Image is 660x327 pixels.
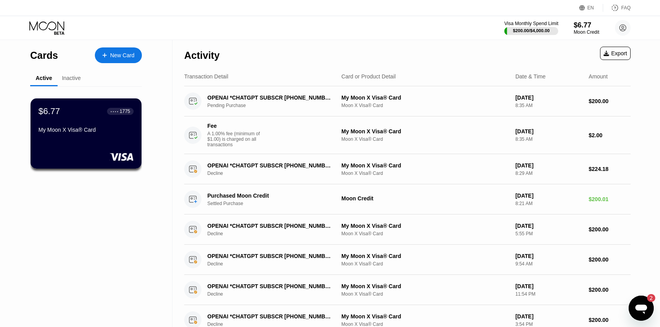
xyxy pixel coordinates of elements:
div: Moon X Visa® Card [341,103,509,108]
div: 8:35 AM [515,136,582,142]
div: Transaction Detail [184,73,228,80]
div: Fee [207,123,262,129]
div: Purchased Moon CreditSettled PurchaseMoon Credit[DATE]8:21 AM$200.01 [184,184,631,214]
div: $6.77 [38,106,60,116]
div: OPENAI *CHATGPT SUBSCR [PHONE_NUMBER] US [207,283,334,289]
div: My Moon X Visa® Card [341,253,509,259]
div: [DATE] [515,253,582,259]
div: 5:55 PM [515,231,582,236]
div: My Moon X Visa® Card [341,313,509,320]
div: OPENAI *CHATGPT SUBSCR [PHONE_NUMBER] USPending PurchaseMy Moon X Visa® CardMoon X Visa® Card[DAT... [184,86,631,116]
div: OPENAI *CHATGPT SUBSCR [PHONE_NUMBER] USDeclineMy Moon X Visa® CardMoon X Visa® Card[DATE]5:55 PM... [184,214,631,245]
div: FAQ [621,5,631,11]
div: FAQ [603,4,631,12]
div: OPENAI *CHATGPT SUBSCR [PHONE_NUMBER] US [207,223,334,229]
div: OPENAI *CHATGPT SUBSCR [PHONE_NUMBER] USDeclineMy Moon X Visa® CardMoon X Visa® Card[DATE]11:54 P... [184,275,631,305]
div: EN [587,5,594,11]
iframe: Кнопка, открывающая окно обмена сообщениями; непрочитанных сообщений: 2 [629,296,654,321]
div: Moon X Visa® Card [341,231,509,236]
div: $200.00 [589,256,631,263]
div: Inactive [62,75,81,81]
div: Moon X Visa® Card [341,171,509,176]
div: $200.01 [589,196,631,202]
div: FeeA 1.00% fee (minimum of $1.00) is charged on all transactionsMy Moon X Visa® CardMoon X Visa® ... [184,116,631,154]
div: OPENAI *CHATGPT SUBSCR [PHONE_NUMBER] US [207,313,334,320]
div: $224.18 [589,166,631,172]
div: Decline [207,322,343,327]
div: OPENAI *CHATGPT SUBSCR [PHONE_NUMBER] IEDeclineMy Moon X Visa® CardMoon X Visa® Card[DATE]8:29 AM... [184,154,631,184]
div: Moon Credit [341,195,509,202]
div: $200.00 [589,98,631,104]
div: Active [36,75,52,81]
div: 11:54 PM [515,291,582,297]
div: $200.00 [589,287,631,293]
div: 8:29 AM [515,171,582,176]
div: $6.77● ● ● ●1775My Moon X Visa® Card [31,98,141,169]
div: Export [604,50,627,56]
div: $2.00 [589,132,631,138]
div: [DATE] [515,162,582,169]
div: OPENAI *CHATGPT SUBSCR [PHONE_NUMBER] IE [207,162,334,169]
div: Cards [30,50,58,61]
div: 9:54 AM [515,261,582,267]
div: [DATE] [515,223,582,229]
div: Decline [207,261,343,267]
div: My Moon X Visa® Card [341,128,509,134]
div: Moon X Visa® Card [341,322,509,327]
div: [DATE] [515,313,582,320]
div: OPENAI *CHATGPT SUBSCR [PHONE_NUMBER] US [207,94,334,101]
div: Purchased Moon Credit [207,193,334,199]
div: Export [600,47,631,60]
div: My Moon X Visa® Card [341,223,509,229]
div: Settled Purchase [207,201,343,206]
div: $200.00 / $4,000.00 [513,28,550,33]
div: [DATE] [515,128,582,134]
div: My Moon X Visa® Card [341,94,509,101]
div: Moon Credit [574,29,599,35]
div: Moon X Visa® Card [341,136,509,142]
div: Decline [207,231,343,236]
div: [DATE] [515,94,582,101]
div: $6.77 [574,21,599,29]
div: $200.00 [589,317,631,323]
div: Amount [589,73,607,80]
div: Visa Monthly Spend Limit$200.00/$4,000.00 [505,21,558,35]
div: 3:54 PM [515,322,582,327]
div: Pending Purchase [207,103,343,108]
div: 8:21 AM [515,201,582,206]
div: My Moon X Visa® Card [38,127,134,133]
div: [DATE] [515,193,582,199]
div: Visa Monthly Spend Limit [504,21,558,26]
div: EN [579,4,603,12]
div: My Moon X Visa® Card [341,162,509,169]
div: Moon X Visa® Card [341,261,509,267]
div: OPENAI *CHATGPT SUBSCR [PHONE_NUMBER] US [207,253,334,259]
div: ● ● ● ● [111,110,118,113]
div: Card or Product Detail [341,73,396,80]
div: Decline [207,291,343,297]
div: New Card [110,52,134,59]
div: $6.77Moon Credit [574,21,599,35]
div: My Moon X Visa® Card [341,283,509,289]
div: [DATE] [515,283,582,289]
iframe: Число непрочитанных сообщений [640,294,655,302]
div: Date & Time [515,73,546,80]
div: Activity [184,50,219,61]
div: $200.00 [589,226,631,233]
div: Decline [207,171,343,176]
div: 8:35 AM [515,103,582,108]
div: OPENAI *CHATGPT SUBSCR [PHONE_NUMBER] USDeclineMy Moon X Visa® CardMoon X Visa® Card[DATE]9:54 AM... [184,245,631,275]
div: 1775 [120,109,130,114]
div: A 1.00% fee (minimum of $1.00) is charged on all transactions [207,131,266,147]
div: Moon X Visa® Card [341,291,509,297]
div: New Card [95,47,142,63]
